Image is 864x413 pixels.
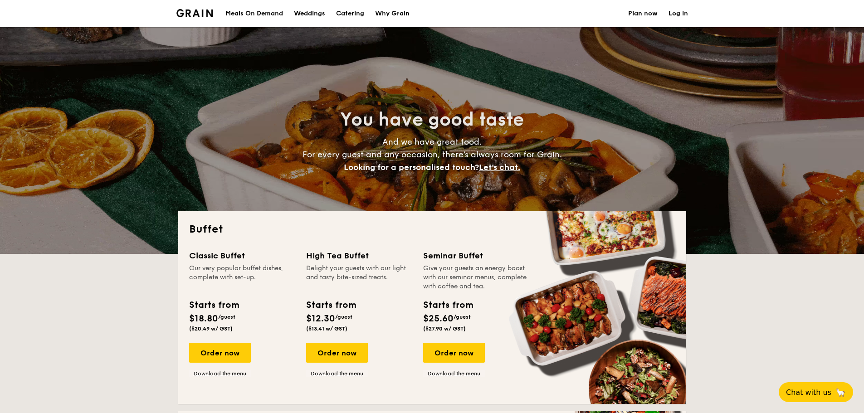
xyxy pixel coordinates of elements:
span: 🦙 [835,387,846,398]
span: Chat with us [786,388,831,397]
a: Download the menu [189,370,251,377]
div: Delight your guests with our light and tasty bite-sized treats. [306,264,412,291]
div: Starts from [423,298,473,312]
div: Classic Buffet [189,249,295,262]
img: Grain [176,9,213,17]
span: ($27.90 w/ GST) [423,326,466,332]
div: Order now [423,343,485,363]
a: Logotype [176,9,213,17]
span: $12.30 [306,313,335,324]
div: Starts from [189,298,239,312]
span: /guest [454,314,471,320]
span: You have good taste [340,109,524,131]
span: ($13.41 w/ GST) [306,326,347,332]
div: Give your guests an energy boost with our seminar menus, complete with coffee and tea. [423,264,529,291]
div: Seminar Buffet [423,249,529,262]
span: $18.80 [189,313,218,324]
span: Let's chat. [479,162,520,172]
div: High Tea Buffet [306,249,412,262]
span: Looking for a personalised touch? [344,162,479,172]
span: /guest [335,314,352,320]
a: Download the menu [306,370,368,377]
a: Download the menu [423,370,485,377]
span: $25.60 [423,313,454,324]
button: Chat with us🦙 [779,382,853,402]
h2: Buffet [189,222,675,237]
div: Our very popular buffet dishes, complete with set-up. [189,264,295,291]
div: Starts from [306,298,356,312]
span: ($20.49 w/ GST) [189,326,233,332]
span: /guest [218,314,235,320]
span: And we have great food. For every guest and any occasion, there’s always room for Grain. [303,137,562,172]
div: Order now [306,343,368,363]
div: Order now [189,343,251,363]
